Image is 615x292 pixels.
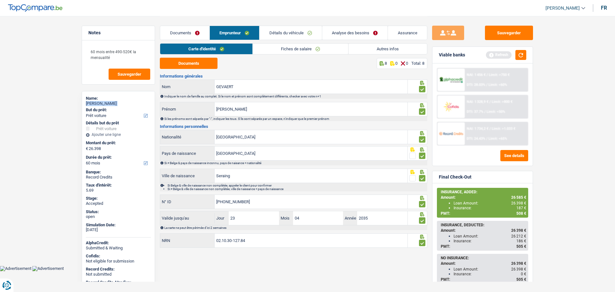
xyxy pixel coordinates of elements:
span: Limit: <65% [488,137,507,141]
label: Pays de naissance [160,146,215,160]
label: Nationalité [160,130,215,144]
div: La carte ne peut être périmée d'ici 2 semaines [164,226,427,229]
span: / [487,73,488,77]
div: Cofidis: [86,254,151,259]
label: Ville de naissance [160,169,215,183]
span: 187 € [516,206,526,210]
div: Si ≠ Belge & pays de naissance inconnu, pays de naisance = nationalité [164,161,427,165]
span: 508 € [516,211,526,216]
a: Autres infos [348,44,427,54]
li: Si Belge & ville de naissance non complétée, appeler le client pour confirmer [168,184,427,187]
a: Carte d'identité [160,44,252,54]
div: Name: [86,96,151,101]
div: Loan Amount: [454,234,526,238]
span: NAI: 1 456 € [467,73,486,77]
div: Amount: [441,228,526,233]
div: Indiquer le nom de famille au complet. Si le nom et prénom sont complétement différents, checker ... [164,95,427,98]
label: Nom [160,80,215,94]
div: 5.69 [86,188,151,193]
span: / [486,137,488,141]
h5: Notes [88,30,148,36]
span: 0 € [521,272,526,276]
label: Année [343,211,357,225]
div: Détails but du prêt [86,121,151,126]
input: 12.12.12-123.12 [215,234,407,247]
input: Belgique [215,146,407,160]
span: / [489,127,491,131]
div: Not submitted [86,272,151,277]
img: TopCompare Logo [8,4,62,12]
span: DTI: 24.43% [467,137,485,141]
span: NAI: 1 734,2 € [467,127,488,131]
a: Documents [160,26,209,40]
label: But du prêt: [86,107,150,113]
h3: Informations personnelles [160,124,427,129]
div: Refresh [486,51,512,58]
div: Insurance: [454,272,526,276]
div: fr [601,5,607,11]
span: Limit: >800 € [492,100,512,104]
div: Si les prénoms sont séparés par "-", indiquer les tous. S'ils sont séparés par un espace, n'indiq... [164,117,427,121]
label: Jour [215,211,229,225]
div: PMT: [441,244,526,249]
img: Record Credits [439,128,463,139]
div: Loan Amount: [454,201,526,205]
span: 26 212 € [511,234,526,238]
span: € [86,146,88,151]
label: NRN [160,234,215,247]
a: Analyse des besoins [322,26,388,40]
span: Limit: <50% [487,110,505,114]
span: 505 € [516,277,526,282]
li: Si ≠ Belge & ville de naissance non complétée, ville de naissance = pays de naissance [168,187,427,191]
a: Emprunteur [210,26,259,40]
span: 26 398 € [511,228,526,233]
img: Advertisement [32,266,64,271]
div: Record Credits: [86,267,151,272]
span: 26 585 € [511,195,526,200]
div: PMT: [441,211,526,216]
span: NAI: 1 328,9 € [467,100,488,104]
div: Loan Amount: [454,267,526,271]
div: Total: 8 [411,61,424,66]
label: Prénom [160,102,215,116]
div: Insurance: [454,206,526,210]
button: Sauvegarder [485,26,533,40]
img: AlphaCredit [439,76,463,84]
input: 590-1234567-89 [215,195,407,209]
p: 0 [406,61,408,66]
span: 186 € [516,239,526,243]
span: 505 € [516,244,526,249]
div: Banque: [86,170,151,175]
input: Belgique [215,130,407,144]
div: Simulation Date: [86,222,151,228]
div: open [86,214,151,219]
span: / [489,100,491,104]
label: N° ID [160,195,215,209]
div: Record Credits Atradius: [86,280,151,285]
div: Status: [86,209,151,214]
div: INSURANCE, ADDED: [441,190,526,194]
span: Limit: <60% [488,83,507,87]
div: [PERSON_NAME] [86,101,151,106]
div: Stage: [86,196,151,201]
input: MM [293,211,343,225]
span: Sauvegarder [118,72,141,76]
div: NO INSURANCE: [441,256,526,260]
input: JJ [229,211,279,225]
h3: Informations générales [160,74,427,78]
a: [PERSON_NAME] [540,3,585,13]
div: Taux d'intérêt: [86,183,151,188]
div: Submitted & Waiting [86,246,151,251]
button: Sauvegarder [109,69,150,80]
span: 26 398 € [511,261,526,266]
div: Ajouter une ligne [86,132,151,137]
div: AlphaCredit: [86,240,151,246]
span: Limit: >1.033 € [492,127,515,131]
span: DTI: 37.7% [467,110,483,114]
span: / [486,83,488,87]
label: Durée du prêt: [86,155,150,160]
div: Record Credits [86,175,151,180]
span: 26 398 € [511,201,526,205]
div: Amount: [441,195,526,200]
div: Final Check-Out [439,174,471,180]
